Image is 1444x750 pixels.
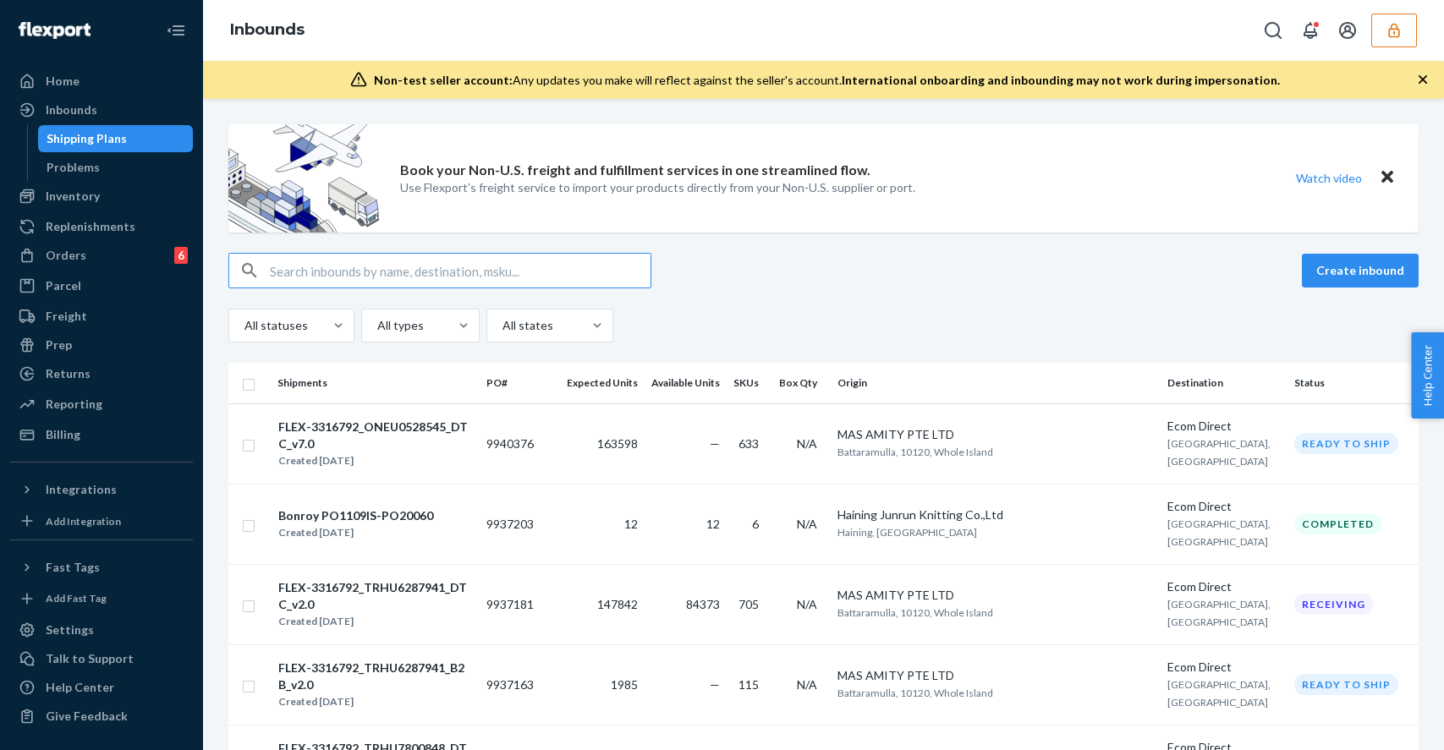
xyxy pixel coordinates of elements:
span: 12 [706,517,720,531]
div: Inventory [46,188,100,205]
div: Inbounds [46,101,97,118]
span: 6 [752,517,759,531]
button: Close Navigation [159,14,193,47]
div: Created [DATE] [278,693,472,710]
div: MAS AMITY PTE LTD [837,426,1154,443]
span: International onboarding and inbounding may not work during impersonation. [842,73,1280,87]
td: 9937203 [480,484,560,564]
span: N/A [797,517,817,531]
button: Fast Tags [10,554,193,581]
div: Give Feedback [46,708,128,725]
p: Use Flexport’s freight service to import your products directly from your Non-U.S. supplier or port. [400,179,915,196]
span: 84373 [686,597,720,611]
span: Battaramulla, 10120, Whole Island [837,606,993,619]
div: 6 [174,247,188,264]
a: Reporting [10,391,193,418]
div: Haining Junrun Knitting Co.,Ltd [837,506,1154,523]
div: Ready to ship [1294,433,1398,454]
div: Completed [1294,513,1381,534]
div: Integrations [46,481,117,498]
a: Prep [10,331,193,359]
a: Help Center [10,674,193,701]
div: Created [DATE] [278,613,472,630]
th: Destination [1161,363,1288,403]
th: Origin [831,363,1161,403]
span: Battaramulla, 10120, Whole Island [837,446,993,458]
input: Search inbounds by name, destination, msku... [270,254,651,287]
div: Ecom Direct [1167,578,1281,595]
td: 9940376 [480,403,560,484]
th: Status [1288,363,1419,403]
a: Inbounds [10,96,193,123]
div: Fast Tags [46,559,100,576]
th: Shipments [271,363,480,403]
div: Replenishments [46,218,135,235]
a: Add Integration [10,510,193,533]
span: — [710,677,720,692]
span: Battaramulla, 10120, Whole Island [837,687,993,699]
div: Billing [46,426,80,443]
input: All states [501,317,502,334]
span: — [710,436,720,451]
th: Expected Units [560,363,645,403]
div: Problems [47,159,100,176]
button: Help Center [1411,332,1444,419]
span: N/A [797,677,817,692]
div: Ecom Direct [1167,418,1281,435]
span: 1985 [611,677,638,692]
span: 12 [624,517,638,531]
ol: breadcrumbs [217,6,318,55]
div: Add Fast Tag [46,591,107,605]
div: Talk to Support [46,650,134,667]
span: 147842 [597,597,638,611]
div: Freight [46,308,87,325]
td: 9937181 [480,564,560,644]
a: Home [10,68,193,95]
th: PO# [480,363,560,403]
span: 705 [738,597,759,611]
th: SKUs [727,363,772,403]
div: Receiving [1294,594,1373,615]
div: Reporting [46,396,102,413]
div: MAS AMITY PTE LTD [837,667,1154,684]
div: Home [46,73,80,90]
a: Freight [10,303,193,330]
span: N/A [797,436,817,451]
div: Settings [46,621,94,638]
a: Billing [10,421,193,448]
button: Open Search Box [1256,14,1290,47]
p: Book your Non-U.S. freight and fulfillment services in one streamlined flow. [400,161,870,180]
button: Give Feedback [10,703,193,730]
a: Problems [38,154,194,181]
td: 9937163 [480,644,560,725]
div: FLEX-3316792_ONEU0528545_DTC_v7.0 [278,419,472,452]
button: Integrations [10,476,193,503]
a: Parcel [10,272,193,299]
a: Add Fast Tag [10,588,193,610]
div: Orders [46,247,86,264]
div: Shipping Plans [47,130,127,147]
th: Available Units [645,363,727,403]
div: Ecom Direct [1167,498,1281,515]
div: Parcel [46,277,81,294]
input: All types [376,317,377,334]
span: 633 [738,436,759,451]
a: Returns [10,360,193,387]
a: Inventory [10,183,193,210]
button: Talk to Support [10,645,193,672]
div: Help Center [46,679,114,696]
div: Ecom Direct [1167,659,1281,676]
span: N/A [797,597,817,611]
a: Inbounds [230,20,305,39]
button: Create inbound [1302,254,1419,287]
div: Ready to ship [1294,674,1398,695]
div: FLEX-3316792_TRHU6287941_B2B_v2.0 [278,660,472,693]
div: Bonroy PO1109IS-PO20060 [278,507,433,524]
a: Orders6 [10,242,193,269]
button: Open notifications [1293,14,1327,47]
img: Flexport logo [19,22,91,39]
iframe: Opens a widget where you can chat to one of our agents [1337,699,1427,742]
span: [GEOGRAPHIC_DATA], [GEOGRAPHIC_DATA] [1167,437,1271,468]
div: Any updates you make will reflect against the seller's account. [374,72,1280,89]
